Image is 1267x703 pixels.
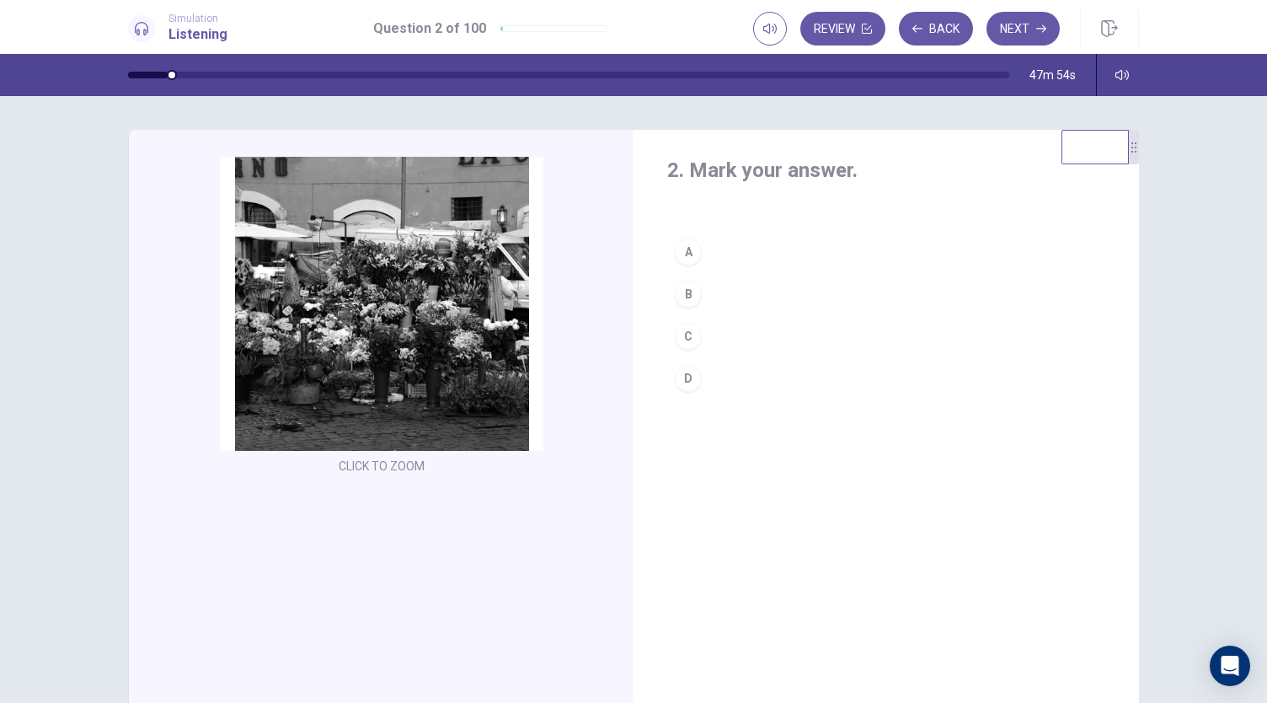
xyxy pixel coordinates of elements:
span: 47m 54s [1029,68,1076,82]
button: A [667,231,1105,273]
div: Open Intercom Messenger [1210,646,1250,686]
div: B [675,281,702,308]
button: Back [899,12,973,46]
button: Next [986,12,1060,46]
div: C [675,323,702,350]
span: Simulation [168,13,227,24]
h1: Listening [168,24,227,45]
button: B [667,273,1105,315]
button: Review [800,12,885,46]
h4: 2. Mark your answer. [667,157,1105,184]
div: A [675,239,702,266]
div: D [675,365,702,392]
button: D [667,357,1105,400]
h1: Question 2 of 100 [373,19,486,39]
button: C [667,315,1105,357]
